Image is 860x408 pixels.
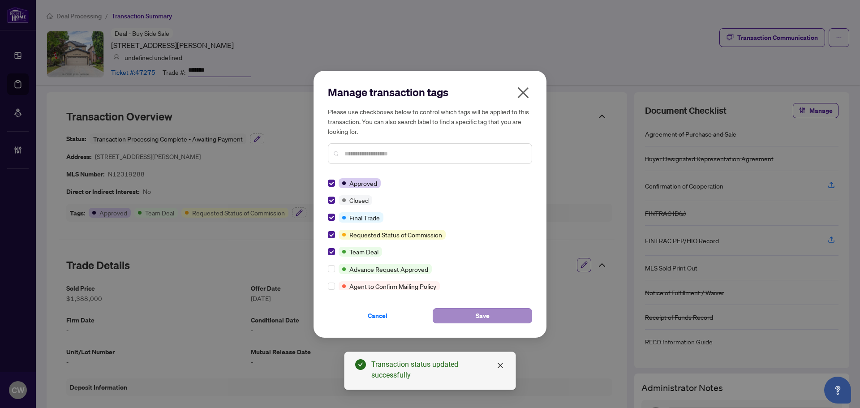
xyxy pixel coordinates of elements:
[824,377,851,404] button: Open asap
[349,264,428,274] span: Advance Request Approved
[371,359,505,381] div: Transaction status updated successfully
[328,107,532,136] h5: Please use checkboxes below to control which tags will be applied to this transaction. You can al...
[349,213,380,223] span: Final Trade
[433,308,532,323] button: Save
[328,85,532,99] h2: Manage transaction tags
[497,362,504,369] span: close
[476,309,490,323] span: Save
[368,309,387,323] span: Cancel
[349,195,369,205] span: Closed
[516,86,530,100] span: close
[355,359,366,370] span: check-circle
[495,361,505,370] a: Close
[349,178,377,188] span: Approved
[349,281,436,291] span: Agent to Confirm Mailing Policy
[328,308,427,323] button: Cancel
[349,247,378,257] span: Team Deal
[349,230,442,240] span: Requested Status of Commission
